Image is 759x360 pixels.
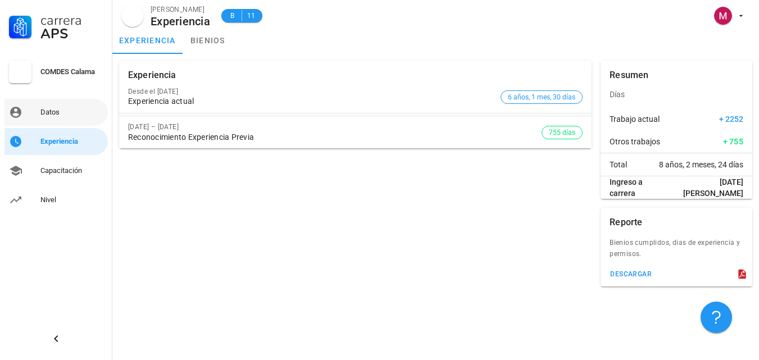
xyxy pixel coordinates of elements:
span: Total [610,159,627,170]
div: avatar [714,7,732,25]
a: Capacitación [4,157,108,184]
span: 6 años, 1 mes, 30 días [508,91,575,103]
span: Ingreso a carrera [610,176,666,199]
div: Reconocimiento Experiencia Previa [128,133,542,142]
a: bienios [183,27,233,54]
div: [DATE] – [DATE] [128,123,542,131]
div: Desde el [DATE] [128,88,496,95]
span: Trabajo actual [610,113,660,125]
div: Resumen [610,61,648,90]
div: [PERSON_NAME] [151,4,210,15]
div: Bienios cumplidos, dias de experiencia y permisos. [601,237,752,266]
div: Experiencia [40,137,103,146]
div: Carrera [40,13,103,27]
a: Experiencia [4,128,108,155]
span: Otros trabajos [610,136,660,147]
span: [DATE][PERSON_NAME] [666,176,743,199]
span: 8 años, 2 meses, 24 días [659,159,743,170]
div: Datos [40,108,103,117]
div: Días [601,81,752,108]
div: Nivel [40,195,103,204]
div: Experiencia [151,15,210,28]
div: Experiencia actual [128,97,496,106]
a: experiencia [112,27,183,54]
div: Capacitación [40,166,103,175]
a: Datos [4,99,108,126]
div: descargar [610,270,652,278]
span: + 2252 [719,113,743,125]
div: Reporte [610,208,642,237]
div: Experiencia [128,61,176,90]
div: avatar [121,4,144,27]
button: descargar [605,266,656,282]
div: APS [40,27,103,40]
span: 755 días [549,126,575,139]
div: COMDES Calama [40,67,103,76]
span: B [228,10,237,21]
span: 11 [247,10,256,21]
span: + 755 [723,136,743,147]
a: Nivel [4,186,108,213]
